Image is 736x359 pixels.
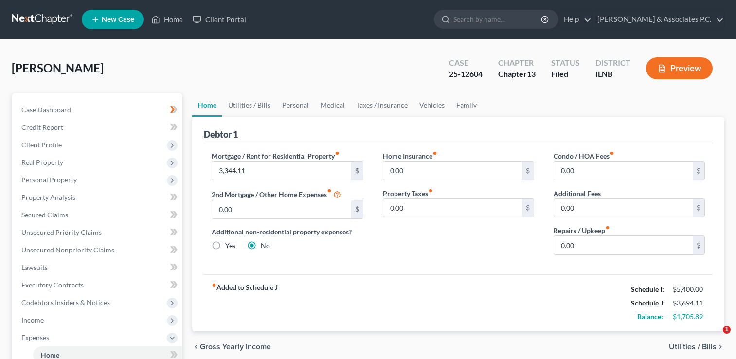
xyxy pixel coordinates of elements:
[225,241,235,251] label: Yes
[204,128,238,140] div: Debtor 1
[723,326,731,334] span: 1
[450,93,483,117] a: Family
[551,69,580,80] div: Filed
[413,93,450,117] a: Vehicles
[693,236,704,254] div: $
[188,11,251,28] a: Client Portal
[327,188,332,193] i: fiber_manual_record
[669,343,724,351] button: Utilities / Bills chevron_right
[21,123,63,131] span: Credit Report
[21,106,71,114] span: Case Dashboard
[592,11,724,28] a: [PERSON_NAME] & Associates P.C.
[351,93,413,117] a: Taxes / Insurance
[12,61,104,75] span: [PERSON_NAME]
[21,141,62,149] span: Client Profile
[498,57,536,69] div: Chapter
[14,189,182,206] a: Property Analysis
[212,162,351,180] input: --
[673,285,705,294] div: $5,400.00
[551,57,580,69] div: Status
[21,316,44,324] span: Income
[276,93,315,117] a: Personal
[522,199,534,217] div: $
[21,333,49,341] span: Expenses
[631,299,665,307] strong: Schedule J:
[14,224,182,241] a: Unsecured Priority Claims
[453,10,542,28] input: Search by name...
[14,276,182,294] a: Executory Contracts
[554,151,614,161] label: Condo / HOA Fees
[14,119,182,136] a: Credit Report
[595,57,630,69] div: District
[14,101,182,119] a: Case Dashboard
[212,227,363,237] label: Additional non-residential property expenses?
[673,298,705,308] div: $3,694.11
[21,298,110,306] span: Codebtors Insiders & Notices
[522,162,534,180] div: $
[637,312,663,321] strong: Balance:
[14,259,182,276] a: Lawsuits
[212,283,216,287] i: fiber_manual_record
[631,285,664,293] strong: Schedule I:
[669,343,717,351] span: Utilities / Bills
[449,57,483,69] div: Case
[21,263,48,271] span: Lawsuits
[351,200,363,219] div: $
[554,225,610,235] label: Repairs / Upkeep
[21,193,75,201] span: Property Analysis
[192,343,271,351] button: chevron_left Gross Yearly Income
[41,351,59,359] span: Home
[703,326,726,349] iframe: Intercom live chat
[21,246,114,254] span: Unsecured Nonpriority Claims
[335,151,340,156] i: fiber_manual_record
[554,199,693,217] input: --
[222,93,276,117] a: Utilities / Bills
[693,162,704,180] div: $
[610,151,614,156] i: fiber_manual_record
[315,93,351,117] a: Medical
[192,343,200,351] i: chevron_left
[605,225,610,230] i: fiber_manual_record
[646,57,713,79] button: Preview
[351,162,363,180] div: $
[21,211,68,219] span: Secured Claims
[449,69,483,80] div: 25-12604
[498,69,536,80] div: Chapter
[21,176,77,184] span: Personal Property
[21,158,63,166] span: Real Property
[212,188,341,200] label: 2nd Mortgage / Other Home Expenses
[673,312,705,322] div: $1,705.89
[261,241,270,251] label: No
[212,151,340,161] label: Mortgage / Rent for Residential Property
[102,16,134,23] span: New Case
[383,151,437,161] label: Home Insurance
[554,162,693,180] input: --
[21,228,102,236] span: Unsecured Priority Claims
[212,200,351,219] input: --
[14,206,182,224] a: Secured Claims
[21,281,84,289] span: Executory Contracts
[554,188,601,198] label: Additional Fees
[14,241,182,259] a: Unsecured Nonpriority Claims
[200,343,271,351] span: Gross Yearly Income
[383,199,522,217] input: --
[595,69,630,80] div: ILNB
[693,199,704,217] div: $
[527,69,536,78] span: 13
[383,188,433,198] label: Property Taxes
[212,283,278,323] strong: Added to Schedule J
[432,151,437,156] i: fiber_manual_record
[559,11,592,28] a: Help
[383,162,522,180] input: --
[428,188,433,193] i: fiber_manual_record
[554,236,693,254] input: --
[146,11,188,28] a: Home
[192,93,222,117] a: Home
